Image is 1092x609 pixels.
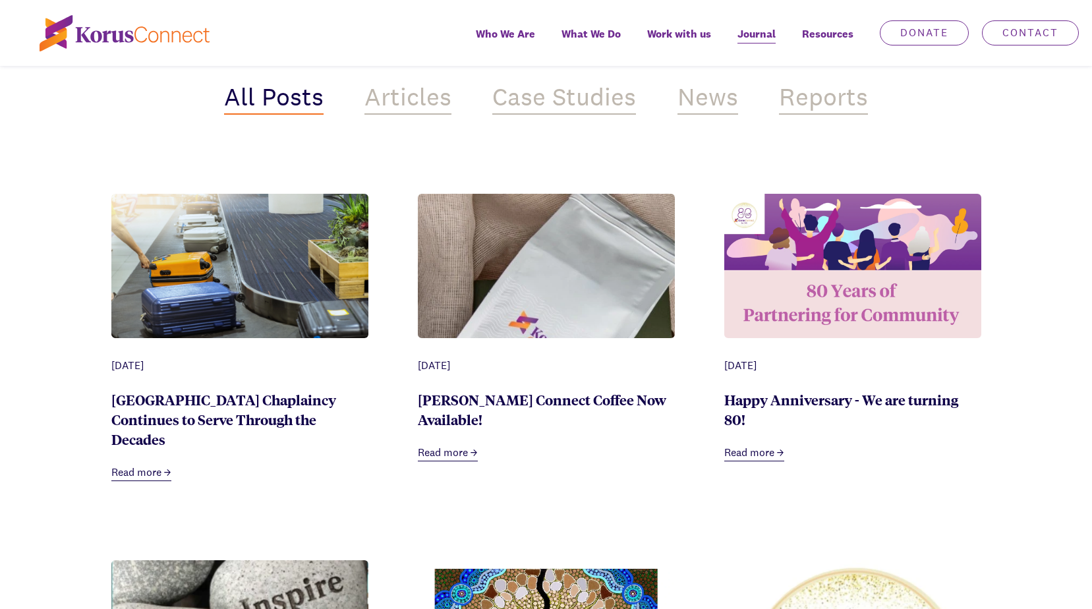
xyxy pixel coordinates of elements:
[40,15,210,51] img: korus-connect%2Fc5177985-88d5-491d-9cd7-4a1febad1357_logo.svg
[677,83,738,115] div: News
[724,18,789,66] a: Journal
[724,390,958,428] a: Happy Anniversary - We are turning 80!
[364,83,451,115] div: Articles
[111,194,368,338] img: 97b792b3-de50-44a6-b980-08c720c16376_airport%2B%252843%2529.png
[880,20,969,45] a: Donate
[418,358,675,374] div: [DATE]
[548,18,634,66] a: What We Do
[224,83,324,115] div: All Posts
[476,24,535,43] span: Who We Are
[724,358,981,374] div: [DATE]
[647,24,711,43] span: Work with us
[492,83,636,115] div: Case Studies
[724,194,981,338] img: Z-IrPHdAxsiBv2Ws_websiteheaderwithlogo80th.png
[463,18,548,66] a: Who We Are
[982,20,1079,45] a: Contact
[561,24,621,43] span: What We Do
[724,445,784,461] a: Read more
[111,390,336,448] a: [GEOGRAPHIC_DATA] Chaplaincy Continues to Serve Through the Decades
[418,445,478,461] a: Read more
[418,390,666,428] a: [PERSON_NAME] Connect Coffee Now Available!
[111,465,171,481] a: Read more
[789,18,867,66] div: Resources
[737,24,776,43] span: Journal
[779,83,868,115] div: Reports
[418,194,675,488] img: Bag of Korus Connect Coffee
[111,358,368,374] div: [DATE]
[634,18,724,66] a: Work with us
